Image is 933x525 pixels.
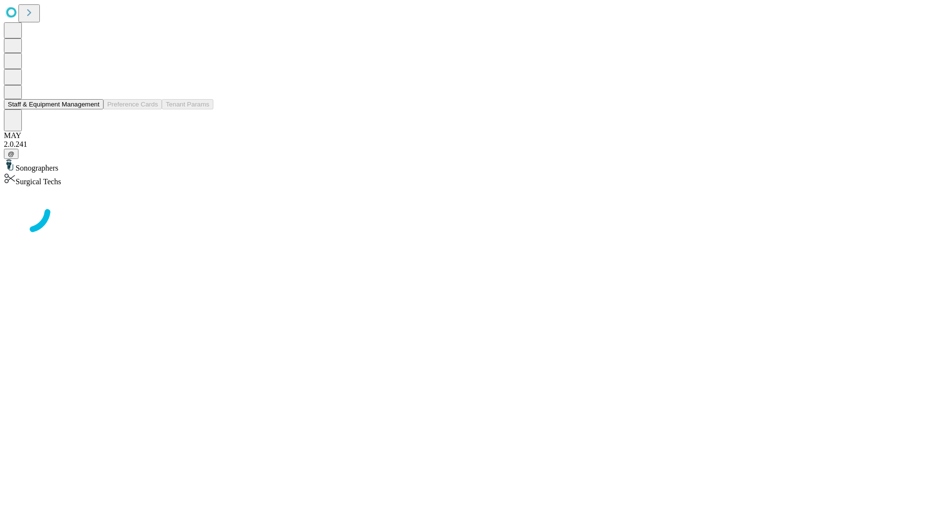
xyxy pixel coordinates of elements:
[4,159,929,173] div: Sonographers
[4,149,18,159] button: @
[4,99,104,109] button: Staff & Equipment Management
[4,131,929,140] div: MAY
[104,99,162,109] button: Preference Cards
[8,150,15,157] span: @
[4,173,929,186] div: Surgical Techs
[162,99,213,109] button: Tenant Params
[4,140,929,149] div: 2.0.241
